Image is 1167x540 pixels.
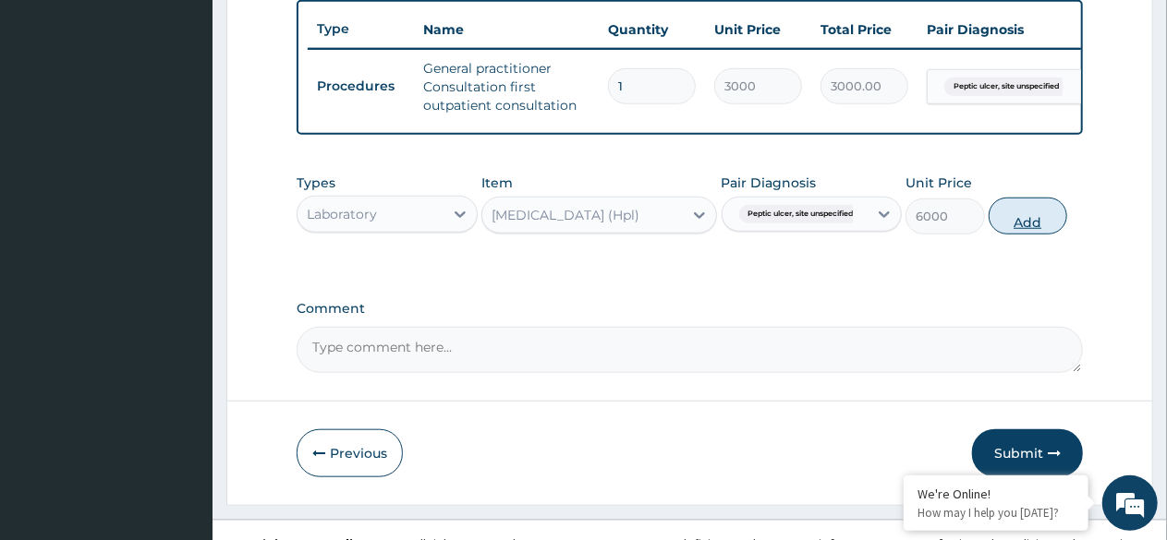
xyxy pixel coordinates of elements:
[96,103,310,127] div: Chat with us now
[303,9,347,54] div: Minimize live chat window
[481,174,513,192] label: Item
[297,175,335,191] label: Types
[9,351,352,415] textarea: Type your message and hit 'Enter'
[107,156,255,342] span: We're online!
[811,11,918,48] th: Total Price
[918,505,1075,521] p: How may I help you today?
[906,174,972,192] label: Unit Price
[308,12,414,46] th: Type
[918,11,1121,48] th: Pair Diagnosis
[739,205,864,223] span: Peptic ulcer, site unspecified
[34,92,75,138] img: d_794563401_company_1708531726252_794563401
[989,198,1067,234] button: Add
[944,78,1069,96] span: Peptic ulcer, site unspecified
[599,11,705,48] th: Quantity
[297,429,403,477] button: Previous
[414,11,599,48] th: Name
[492,206,639,224] div: [MEDICAL_DATA] (Hpl)
[308,69,414,103] td: Procedures
[705,11,811,48] th: Unit Price
[722,174,817,192] label: Pair Diagnosis
[297,301,1083,317] label: Comment
[918,486,1075,502] div: We're Online!
[414,50,599,124] td: General practitioner Consultation first outpatient consultation
[972,429,1083,477] button: Submit
[307,205,377,223] div: Laboratory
